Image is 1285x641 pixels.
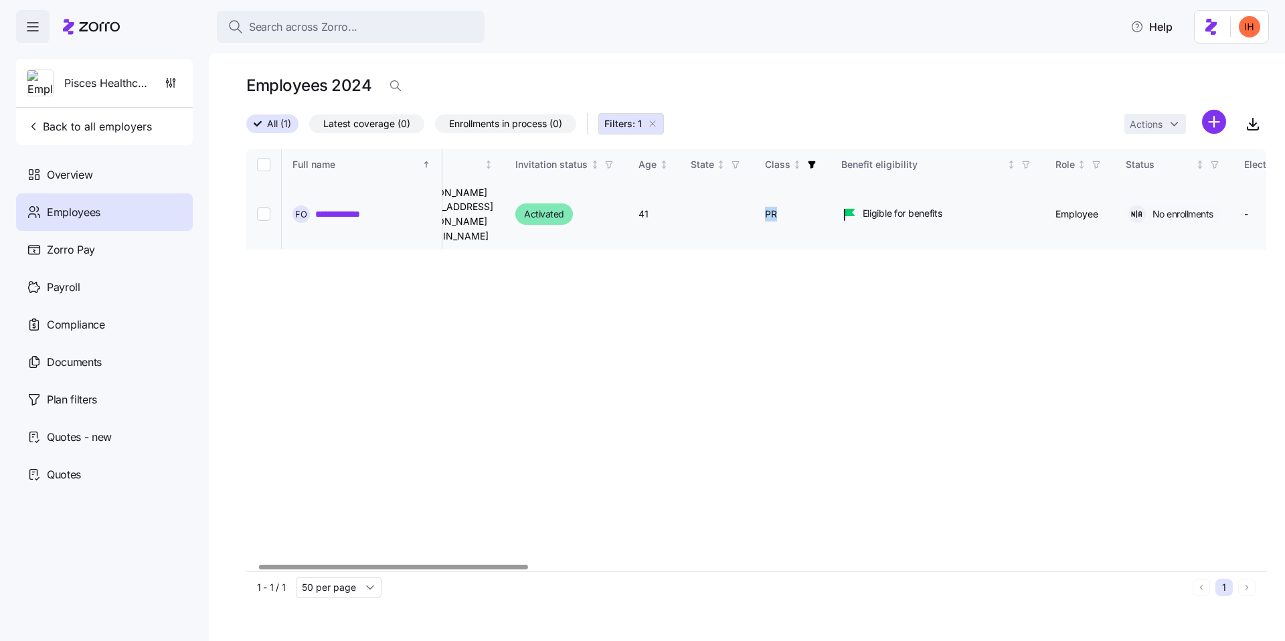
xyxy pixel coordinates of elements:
[16,343,193,381] a: Documents
[16,456,193,493] a: Quotes
[1195,160,1205,169] div: Not sorted
[765,157,790,172] div: Class
[628,180,680,250] td: 41
[1238,579,1256,596] button: Next page
[598,113,664,134] button: Filters: 1
[691,157,714,172] div: State
[295,210,307,219] span: F O
[410,157,482,172] div: Email
[323,115,410,132] span: Latest coverage (0)
[400,149,505,180] th: EmailNot sorted
[16,418,193,456] a: Quotes - new
[1124,114,1186,134] button: Actions
[515,157,588,172] div: Invitation status
[47,204,100,221] span: Employees
[716,160,725,169] div: Not sorted
[1244,207,1248,221] span: -
[754,180,831,250] td: PR
[1045,149,1115,180] th: RoleNot sorted
[1007,160,1016,169] div: Not sorted
[524,206,564,222] span: Activated
[1126,157,1193,172] div: Status
[257,581,285,594] span: 1 - 1 / 1
[47,391,97,408] span: Plan filters
[47,354,102,371] span: Documents
[47,466,81,483] span: Quotes
[16,231,193,268] a: Zorro Pay
[1077,160,1086,169] div: Not sorted
[831,149,1045,180] th: Benefit eligibilityNot sorted
[841,157,1005,172] div: Benefit eligibility
[400,180,505,250] td: [PERSON_NAME][EMAIL_ADDRESS][PERSON_NAME][DOMAIN_NAME]
[257,207,270,221] input: Select record 1
[249,19,357,35] span: Search across Zorro...
[64,75,149,92] span: Pisces Healthcare Solutions
[590,160,600,169] div: Not sorted
[16,193,193,231] a: Employees
[16,156,193,193] a: Overview
[449,115,562,132] span: Enrollments in process (0)
[16,306,193,343] a: Compliance
[1148,207,1213,221] span: No enrollments
[1130,19,1173,35] span: Help
[1055,157,1075,172] div: Role
[1215,579,1233,596] button: 1
[1193,579,1210,596] button: Previous page
[628,149,680,180] th: AgeNot sorted
[257,158,270,171] input: Select all records
[484,160,493,169] div: Not sorted
[680,149,754,180] th: StateNot sorted
[47,316,105,333] span: Compliance
[505,149,628,180] th: Invitation statusNot sorted
[1115,149,1233,180] th: StatusNot sorted
[47,279,80,296] span: Payroll
[1045,180,1115,250] td: Employee
[638,157,657,172] div: Age
[422,160,431,169] div: Sorted ascending
[1202,110,1226,134] svg: add icon
[792,160,802,169] div: Not sorted
[246,75,371,96] h1: Employees 2024
[292,157,420,172] div: Full name
[16,268,193,306] a: Payroll
[1239,16,1260,37] img: f3711480c2c985a33e19d88a07d4c111
[282,149,442,180] th: Full nameSorted ascending
[16,381,193,418] a: Plan filters
[659,160,669,169] div: Not sorted
[604,117,642,130] span: Filters: 1
[27,70,53,97] img: Employer logo
[47,429,112,446] span: Quotes - new
[1120,13,1183,40] button: Help
[27,118,152,134] span: Back to all employers
[47,242,95,258] span: Zorro Pay
[754,149,831,180] th: ClassNot sorted
[863,207,942,220] span: Eligible for benefits
[217,11,485,43] button: Search across Zorro...
[267,115,291,132] span: All (1)
[47,167,92,183] span: Overview
[21,113,157,140] button: Back to all employers
[1130,120,1163,129] span: Actions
